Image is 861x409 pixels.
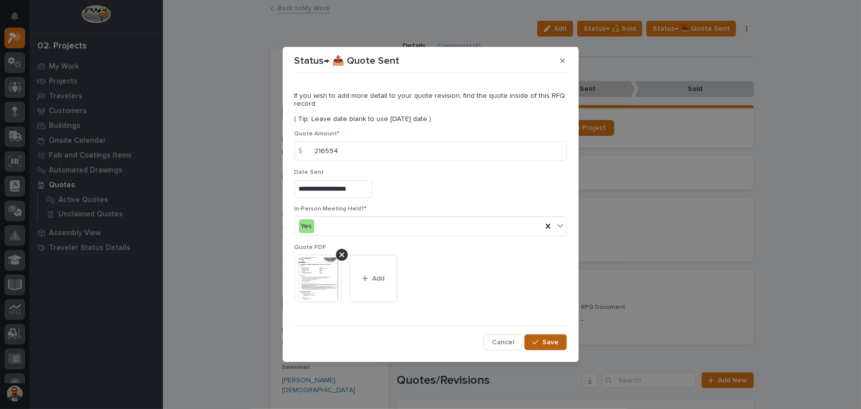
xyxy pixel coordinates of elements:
[295,92,567,109] p: If you wish to add more detail to your quote revision, find the quote inside of this RFQ record.
[492,338,514,347] span: Cancel
[372,274,384,283] span: Add
[295,55,400,67] p: Status→ 📤 Quote Sent
[295,206,367,212] span: In-Person Meeting Held?
[295,245,327,250] span: Quote PDF
[299,219,314,234] div: Yes
[543,338,559,347] span: Save
[295,169,324,175] span: Date Sent
[524,334,566,350] button: Save
[484,334,523,350] button: Cancel
[295,131,340,137] span: Quote Amount
[350,255,397,302] button: Add
[295,115,567,123] p: ( Tip: Leave date blank to use [DATE] date )
[295,141,314,161] div: $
